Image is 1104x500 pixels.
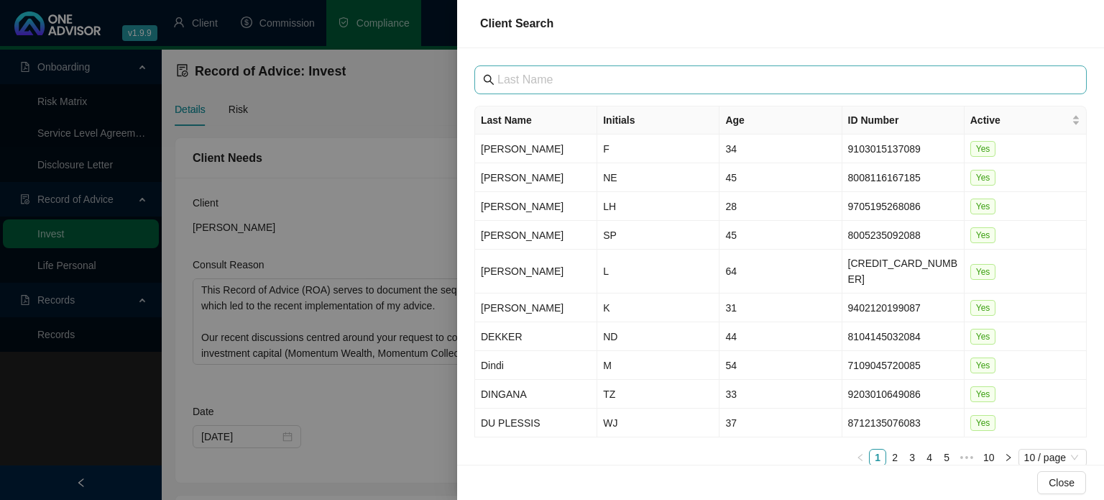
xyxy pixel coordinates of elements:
span: Yes [970,300,996,316]
td: Dindi [475,351,597,380]
li: 3 [903,449,921,466]
span: 45 [725,172,737,183]
li: 2 [886,449,903,466]
li: 5 [938,449,955,466]
span: Client Search [480,17,553,29]
span: 34 [725,143,737,155]
li: 1 [869,449,886,466]
span: 54 [725,360,737,371]
td: WJ [597,409,719,437]
span: search [483,74,494,86]
span: Yes [970,227,996,243]
a: 4 [921,450,937,465]
td: L [597,250,719,294]
td: [PERSON_NAME] [475,163,597,192]
td: 9103015137089 [842,135,965,163]
span: Active [970,112,1069,128]
span: Yes [970,415,996,431]
button: left [852,449,869,466]
span: Yes [970,329,996,345]
td: [PERSON_NAME] [475,250,597,294]
td: 9705195268086 [842,192,965,221]
li: Next 5 Pages [955,449,978,466]
td: [CREDIT_CARD_NUMBER] [842,250,965,294]
td: 9402120199087 [842,294,965,322]
th: Active [965,106,1087,135]
li: Next Page [1000,449,1017,466]
span: 44 [725,331,737,342]
span: ••• [955,449,978,466]
th: Last Name [475,106,597,135]
td: 8712135076083 [842,409,965,437]
span: 64 [725,265,737,277]
td: SP [597,221,719,250]
input: Last Name [497,71,1067,88]
span: Yes [970,386,996,402]
td: DEKKER [475,322,597,351]
span: 31 [725,302,737,314]
span: 37 [725,417,737,429]
span: Yes [970,141,996,157]
span: Yes [970,358,996,373]
li: Previous Page [852,449,869,466]
a: 5 [939,450,954,465]
td: [PERSON_NAME] [475,221,597,250]
td: [PERSON_NAME] [475,192,597,221]
td: TZ [597,380,719,409]
td: LH [597,192,719,221]
td: NE [597,163,719,192]
a: 1 [870,450,885,465]
span: Yes [970,199,996,214]
span: left [856,453,865,462]
th: Age [719,106,842,135]
th: Initials [597,106,719,135]
li: 4 [921,449,938,466]
td: [PERSON_NAME] [475,294,597,322]
span: 45 [725,229,737,241]
td: [PERSON_NAME] [475,135,597,163]
td: 8008116167185 [842,163,965,192]
td: 9203010649086 [842,380,965,409]
td: F [597,135,719,163]
td: M [597,351,719,380]
span: Yes [970,170,996,186]
th: ID Number [842,106,965,135]
td: 7109045720085 [842,351,965,380]
span: 10 / page [1024,450,1081,465]
td: 8104145032084 [842,322,965,351]
button: Close [1037,471,1086,494]
a: 2 [887,450,903,465]
span: 33 [725,388,737,400]
td: DU PLESSIS [475,409,597,437]
button: right [1000,449,1017,466]
td: ND [597,322,719,351]
div: Page Size [1018,449,1087,466]
span: right [1004,453,1013,462]
td: DINGANA [475,380,597,409]
td: K [597,294,719,322]
a: 3 [904,450,920,465]
span: 28 [725,201,737,212]
span: Yes [970,264,996,280]
td: 8005235092088 [842,221,965,250]
a: 10 [979,450,999,465]
li: 10 [978,449,1000,466]
span: Close [1049,475,1075,491]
